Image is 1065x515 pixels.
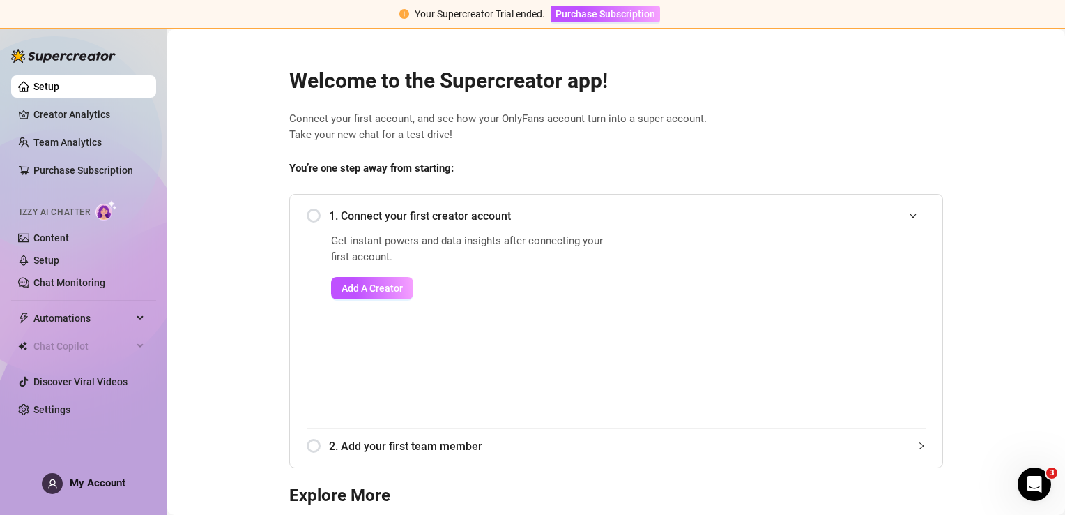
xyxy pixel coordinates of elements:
[331,277,612,299] a: Add A Creator
[307,199,926,233] div: 1. Connect your first creator account
[556,8,655,20] span: Purchase Subscription
[551,8,660,20] a: Purchase Subscription
[33,81,59,92] a: Setup
[399,9,409,19] span: exclamation-circle
[917,442,926,450] span: collapsed
[331,233,612,266] span: Get instant powers and data insights after connecting your first account.
[47,479,58,489] span: user
[18,341,27,351] img: Chat Copilot
[289,485,943,507] h3: Explore More
[70,477,125,489] span: My Account
[33,335,132,357] span: Chat Copilot
[329,438,926,455] span: 2. Add your first team member
[289,162,454,174] strong: You’re one step away from starting:
[33,165,133,176] a: Purchase Subscription
[33,255,59,266] a: Setup
[289,68,943,94] h2: Welcome to the Supercreator app!
[1018,468,1051,501] iframe: Intercom live chat
[329,207,926,225] span: 1. Connect your first creator account
[331,277,413,299] button: Add A Creator
[1046,468,1057,479] span: 3
[289,111,943,144] span: Connect your first account, and see how your OnlyFans account turn into a super account. Take you...
[909,211,917,220] span: expanded
[342,283,403,294] span: Add A Creator
[307,429,926,463] div: 2. Add your first team member
[647,233,926,412] iframe: Add Creators
[33,307,132,329] span: Automations
[20,206,90,219] span: Izzy AI Chatter
[33,277,105,288] a: Chat Monitoring
[11,49,116,63] img: logo-BBDzfeDw.svg
[95,200,117,221] img: AI Chatter
[33,376,128,387] a: Discover Viral Videos
[33,232,69,244] a: Content
[415,8,545,20] span: Your Supercreator Trial ended.
[33,103,145,126] a: Creator Analytics
[551,6,660,22] button: Purchase Subscription
[33,137,102,148] a: Team Analytics
[33,404,70,415] a: Settings
[18,313,29,324] span: thunderbolt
